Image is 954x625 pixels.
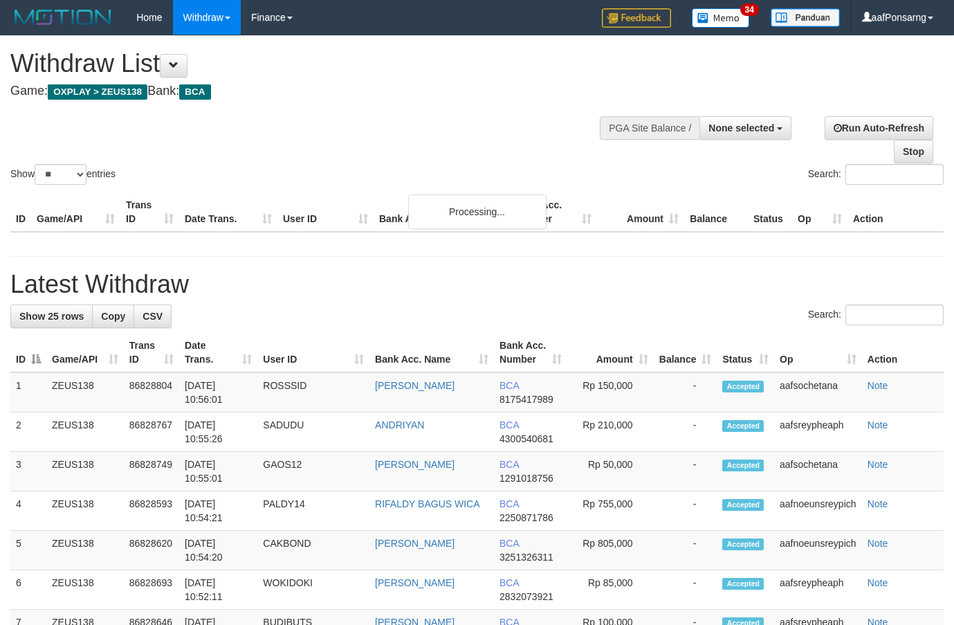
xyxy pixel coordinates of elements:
h1: Latest Withdraw [10,271,944,298]
span: BCA [499,380,519,391]
span: Accepted [722,381,764,392]
td: aafsochetana [774,372,862,413]
td: PALDY14 [257,491,369,531]
span: BCA [499,498,519,509]
a: [PERSON_NAME] [375,577,455,588]
a: [PERSON_NAME] [375,459,455,470]
td: 1 [10,372,46,413]
td: ZEUS138 [46,452,124,491]
td: aafnoeunsreypich [774,491,862,531]
span: Accepted [722,578,764,590]
span: Copy 2832073921 to clipboard [499,591,553,602]
th: User ID: activate to sort column ascending [257,333,369,372]
td: 4 [10,491,46,531]
td: CAKBOND [257,531,369,570]
a: RIFALDY BAGUS WICA [375,498,479,509]
th: Amount [597,192,684,232]
span: Accepted [722,499,764,511]
input: Search: [845,305,944,325]
th: Bank Acc. Name: activate to sort column ascending [369,333,494,372]
a: Note [868,538,888,549]
td: 6 [10,570,46,610]
th: Trans ID: activate to sort column ascending [124,333,179,372]
label: Search: [808,305,944,325]
td: Rp 50,000 [567,452,654,491]
span: Accepted [722,538,764,550]
a: Run Auto-Refresh [825,116,933,140]
td: 3 [10,452,46,491]
span: BCA [179,84,210,100]
a: Stop [894,140,933,163]
a: Copy [92,305,134,328]
td: [DATE] 10:52:11 [179,570,257,610]
span: Show 25 rows [19,311,84,322]
h4: Game: Bank: [10,84,622,98]
a: Show 25 rows [10,305,93,328]
td: - [654,531,717,570]
a: [PERSON_NAME] [375,380,455,391]
th: ID: activate to sort column descending [10,333,46,372]
th: Bank Acc. Number [510,192,597,232]
td: 86828620 [124,531,179,570]
img: MOTION_logo.png [10,7,116,28]
img: Button%20Memo.svg [692,8,750,28]
span: Accepted [722,460,764,471]
th: Action [862,333,944,372]
a: Note [868,577,888,588]
span: BCA [499,538,519,549]
span: Accepted [722,420,764,432]
td: [DATE] 10:55:01 [179,452,257,491]
th: Date Trans.: activate to sort column ascending [179,333,257,372]
label: Show entries [10,164,116,185]
td: aafnoeunsreypich [774,531,862,570]
td: GAOS12 [257,452,369,491]
th: User ID [277,192,374,232]
th: Op [792,192,847,232]
a: Note [868,459,888,470]
img: Feedback.jpg [602,8,671,28]
td: - [654,413,717,452]
a: CSV [134,305,172,328]
span: CSV [143,311,163,322]
span: Copy 2250871786 to clipboard [499,512,553,523]
select: Showentries [35,164,86,185]
td: SADUDU [257,413,369,452]
td: - [654,372,717,413]
td: Rp 85,000 [567,570,654,610]
span: OXPLAY > ZEUS138 [48,84,147,100]
th: Op: activate to sort column ascending [774,333,862,372]
img: panduan.png [771,8,840,27]
span: BCA [499,419,519,431]
a: Note [868,380,888,391]
th: Trans ID [120,192,179,232]
td: aafsochetana [774,452,862,491]
td: 5 [10,531,46,570]
td: [DATE] 10:54:21 [179,491,257,531]
span: Copy [101,311,125,322]
td: WOKIDOKI [257,570,369,610]
span: 34 [740,3,759,16]
td: [DATE] 10:55:26 [179,413,257,452]
th: Status: activate to sort column ascending [717,333,774,372]
td: ZEUS138 [46,570,124,610]
th: Bank Acc. Number: activate to sort column ascending [494,333,567,372]
td: Rp 755,000 [567,491,654,531]
td: ZEUS138 [46,531,124,570]
td: aafsreypheaph [774,413,862,452]
td: ZEUS138 [46,413,124,452]
td: Rp 210,000 [567,413,654,452]
th: Amount: activate to sort column ascending [567,333,654,372]
a: Note [868,419,888,431]
td: 86828593 [124,491,179,531]
div: PGA Site Balance / [600,116,699,140]
td: 86828767 [124,413,179,452]
a: ANDRIYAN [375,419,424,431]
span: Copy 1291018756 to clipboard [499,473,553,484]
th: Status [748,192,792,232]
th: Action [847,192,944,232]
th: Balance: activate to sort column ascending [654,333,717,372]
th: Bank Acc. Name [374,192,510,232]
span: Copy 4300540681 to clipboard [499,433,553,444]
span: Copy 8175417989 to clipboard [499,394,553,405]
td: - [654,570,717,610]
